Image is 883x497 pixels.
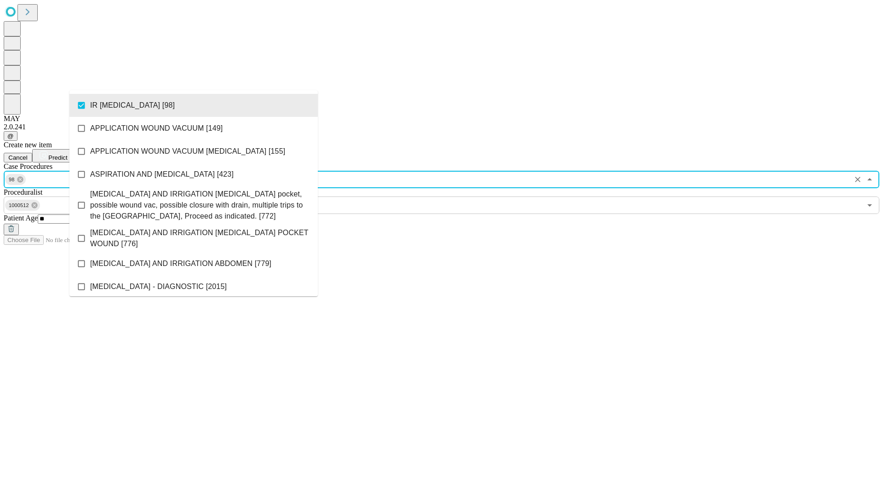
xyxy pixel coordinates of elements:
[90,258,271,269] span: [MEDICAL_DATA] AND IRRIGATION ABDOMEN [779]
[851,173,864,186] button: Clear
[90,123,223,134] span: APPLICATION WOUND VACUUM [149]
[5,200,33,211] span: 1000512
[90,227,310,249] span: [MEDICAL_DATA] AND IRRIGATION [MEDICAL_DATA] POCKET WOUND [776]
[90,169,234,180] span: ASPIRATION AND [MEDICAL_DATA] [423]
[90,100,175,111] span: IR [MEDICAL_DATA] [98]
[5,200,40,211] div: 1000512
[4,153,32,162] button: Cancel
[863,199,876,212] button: Open
[863,173,876,186] button: Close
[5,174,26,185] div: 98
[7,133,14,139] span: @
[90,281,227,292] span: [MEDICAL_DATA] - DIAGNOSTIC [2015]
[8,154,28,161] span: Cancel
[4,115,879,123] div: MAY
[4,188,42,196] span: Proceduralist
[4,131,17,141] button: @
[90,189,310,222] span: [MEDICAL_DATA] AND IRRIGATION [MEDICAL_DATA] pocket, possible wound vac, possible closure with dr...
[4,214,38,222] span: Patient Age
[32,149,75,162] button: Predict
[5,174,18,185] span: 98
[90,146,285,157] span: APPLICATION WOUND VACUUM [MEDICAL_DATA] [155]
[4,123,879,131] div: 2.0.241
[4,162,52,170] span: Scheduled Procedure
[4,141,52,149] span: Create new item
[48,154,67,161] span: Predict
